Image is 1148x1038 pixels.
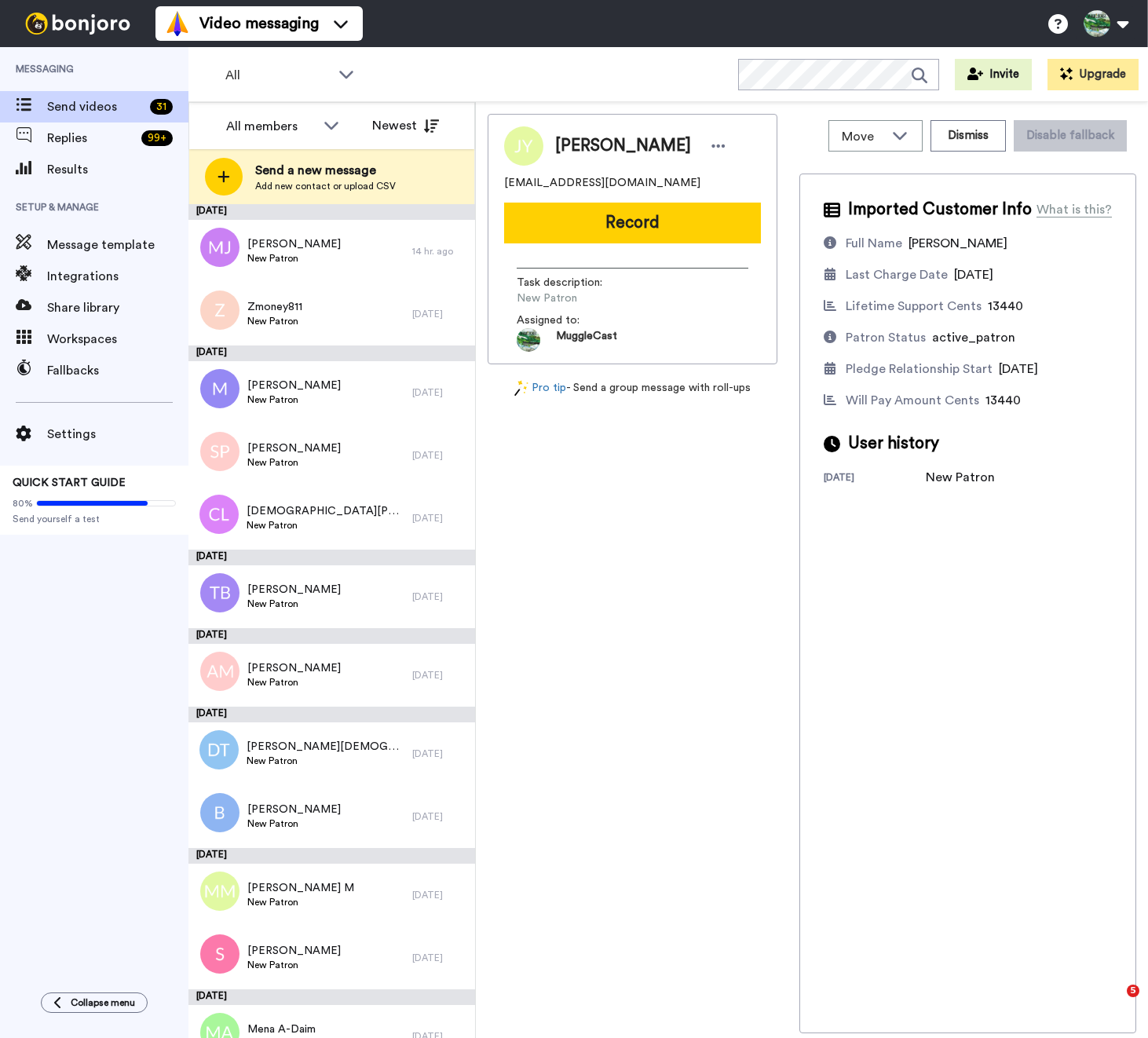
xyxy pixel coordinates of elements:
img: mj.png [200,228,239,267]
span: New Patron [247,676,341,689]
span: All [225,66,331,85]
span: Collapse menu [71,996,135,1009]
span: [PERSON_NAME] [555,134,691,158]
span: New Patron [517,291,666,306]
div: Will Pay Amount Cents [846,391,979,410]
span: New Patron [247,598,341,610]
div: What is this? [1036,200,1112,219]
div: Last Charge Date [846,265,948,284]
div: [DATE] [412,386,467,399]
div: [DATE] [412,747,467,760]
span: New Patron [247,315,302,327]
button: Newest [360,110,451,141]
span: Fallbacks [47,361,188,380]
img: m.png [200,369,239,408]
span: New Patron [247,896,354,908]
span: Zmoney811 [247,299,302,315]
iframe: Intercom live chat [1095,985,1132,1022]
span: New Patron [247,959,341,971]
span: Video messaging [199,13,319,35]
div: All members [226,117,316,136]
span: [DEMOGRAPHIC_DATA][PERSON_NAME] [247,503,404,519]
span: [DATE] [954,269,993,281]
div: [DATE] [412,449,467,462]
span: [PERSON_NAME] [247,802,341,817]
span: New Patron [247,817,341,830]
span: [PERSON_NAME] [247,236,341,252]
img: dt.png [199,730,239,769]
span: [PERSON_NAME] [247,582,341,598]
img: magic-wand.svg [514,380,528,397]
img: vm-color.svg [165,11,190,36]
span: [PERSON_NAME][DEMOGRAPHIC_DATA] [247,739,404,755]
span: Workspaces [47,330,188,349]
div: [DATE] [412,308,467,320]
div: 99 + [141,130,173,146]
span: Integrations [47,267,188,286]
button: Upgrade [1047,59,1139,90]
img: Image of Jacqueline Yee [504,126,543,166]
a: Invite [955,59,1032,90]
div: - Send a group message with roll-ups [488,380,777,397]
span: [DATE] [999,363,1038,375]
span: Settings [47,425,188,444]
span: active_patron [932,331,1015,344]
span: 13440 [985,394,1021,407]
span: Assigned to: [517,312,627,328]
div: Patron Status [846,328,926,347]
div: [DATE] [188,989,475,1005]
span: 13440 [988,300,1023,312]
button: Disable fallback [1014,120,1127,152]
div: [DATE] [412,512,467,524]
div: New Patron [926,468,1004,487]
img: tb.png [200,573,239,612]
img: bj-logo-header-white.svg [19,13,137,35]
span: [PERSON_NAME] [247,440,341,456]
div: [DATE] [412,590,467,603]
span: [PERSON_NAME] [909,237,1007,250]
span: 80% [13,497,33,510]
span: [PERSON_NAME] [247,660,341,676]
img: mm.png [200,872,239,911]
span: Imported Customer Info [848,198,1032,221]
span: Results [47,160,188,179]
div: Lifetime Support Cents [846,297,982,316]
div: [DATE] [188,550,475,565]
span: Move [842,127,884,146]
span: [PERSON_NAME] [247,378,341,393]
div: [DATE] [188,345,475,361]
span: Mena A-Daim [247,1022,316,1037]
div: [DATE] [188,707,475,722]
span: 5 [1127,985,1139,997]
span: New Patron [247,252,341,265]
img: b5187705-e1ce-43ec-b053-4a9ce62e9724-1578499620.jpg [517,328,540,352]
span: QUICK START GUIDE [13,477,126,488]
img: z.png [200,291,239,330]
img: cl.png [199,495,239,534]
span: Send a new message [255,161,396,180]
div: Pledge Relationship Start [846,360,993,378]
div: [DATE] [412,669,467,682]
div: [DATE] [412,952,467,964]
span: Task description : [517,275,627,291]
span: Add new contact or upload CSV [255,180,396,192]
img: am.png [200,652,239,691]
div: 14 hr. ago [412,245,467,258]
div: [DATE] [188,848,475,864]
div: [DATE] [188,628,475,644]
span: Message template [47,236,188,254]
div: [DATE] [412,810,467,823]
span: New Patron [247,755,404,767]
span: Share library [47,298,188,317]
span: Send videos [47,97,144,116]
span: User history [848,432,939,455]
div: 31 [150,99,173,115]
a: Pro tip [514,380,566,397]
button: Dismiss [930,120,1006,152]
span: MuggleCast [556,328,617,352]
div: [DATE] [412,889,467,901]
div: [DATE] [188,204,475,220]
span: [PERSON_NAME] M [247,880,354,896]
span: Send yourself a test [13,513,176,525]
span: New Patron [247,393,341,406]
